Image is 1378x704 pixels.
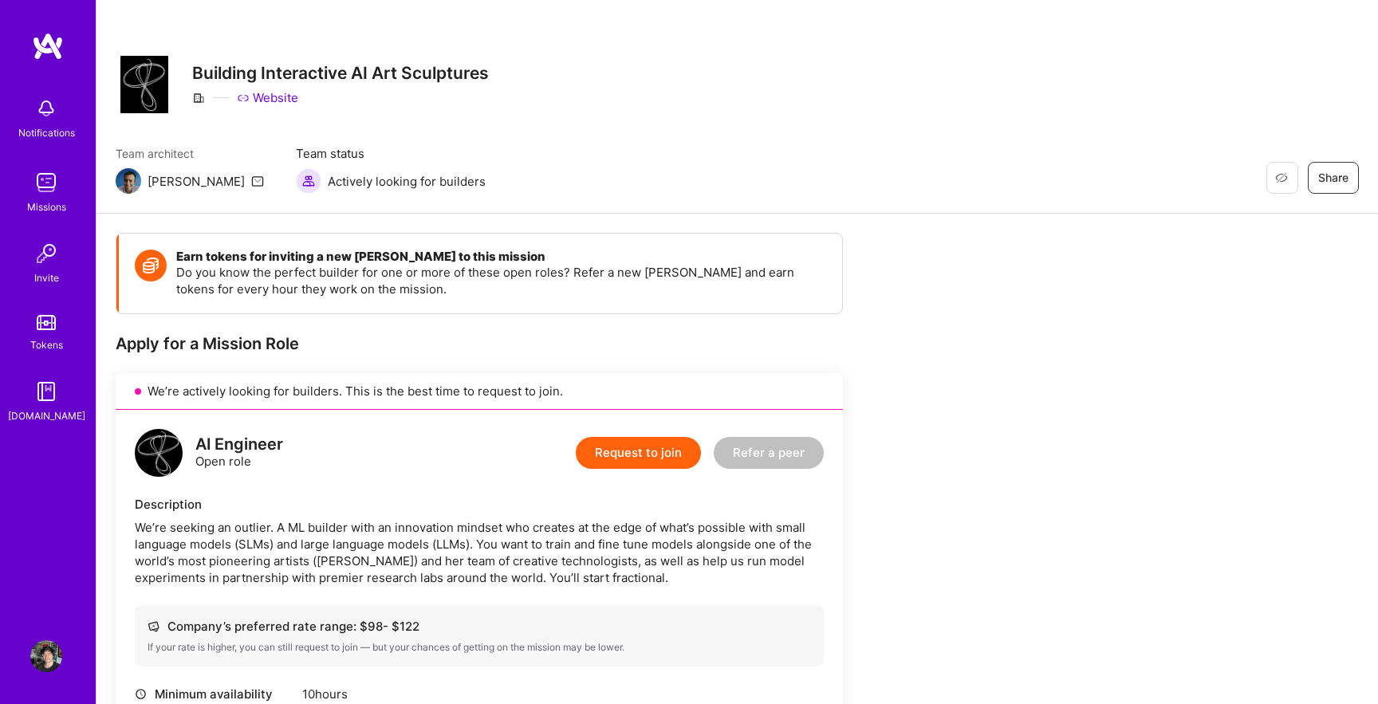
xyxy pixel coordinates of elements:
[195,436,283,453] div: AI Engineer
[251,175,264,187] i: icon Mail
[30,336,63,353] div: Tokens
[135,429,183,477] img: logo
[192,63,489,83] h3: Building Interactive AI Art Sculptures
[18,124,75,141] div: Notifications
[1275,171,1288,184] i: icon EyeClosed
[30,238,62,269] img: Invite
[176,250,826,264] h4: Earn tokens for inviting a new [PERSON_NAME] to this mission
[1318,170,1348,186] span: Share
[34,269,59,286] div: Invite
[8,407,85,424] div: [DOMAIN_NAME]
[116,168,141,194] img: Team Architect
[30,92,62,124] img: bell
[296,145,486,162] span: Team status
[296,168,321,194] img: Actively looking for builders
[135,496,824,513] div: Description
[148,618,811,635] div: Company’s preferred rate range: $ 98 - $ 122
[37,315,56,330] img: tokens
[116,373,843,410] div: We’re actively looking for builders. This is the best time to request to join.
[135,686,294,702] div: Minimum availability
[192,92,205,104] i: icon CompanyGray
[714,437,824,469] button: Refer a peer
[27,199,66,215] div: Missions
[148,641,811,654] div: If your rate is higher, you can still request to join — but your chances of getting on the missio...
[135,250,167,281] img: Token icon
[135,519,824,586] div: We’re seeking an outlier. A ML builder with an innovation mindset who creates at the edge of what...
[328,173,486,190] span: Actively looking for builders
[176,264,826,297] p: Do you know the perfect builder for one or more of these open roles? Refer a new [PERSON_NAME] an...
[195,436,283,470] div: Open role
[30,167,62,199] img: teamwork
[116,333,843,354] div: Apply for a Mission Role
[302,686,514,702] div: 10 hours
[148,620,159,632] i: icon Cash
[135,688,147,700] i: icon Clock
[116,145,264,162] span: Team architect
[26,640,66,672] a: User Avatar
[30,640,62,672] img: User Avatar
[148,173,245,190] div: [PERSON_NAME]
[576,437,701,469] button: Request to join
[30,376,62,407] img: guide book
[120,56,168,113] img: Company Logo
[1308,162,1359,194] button: Share
[32,32,64,61] img: logo
[237,89,298,106] a: Website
